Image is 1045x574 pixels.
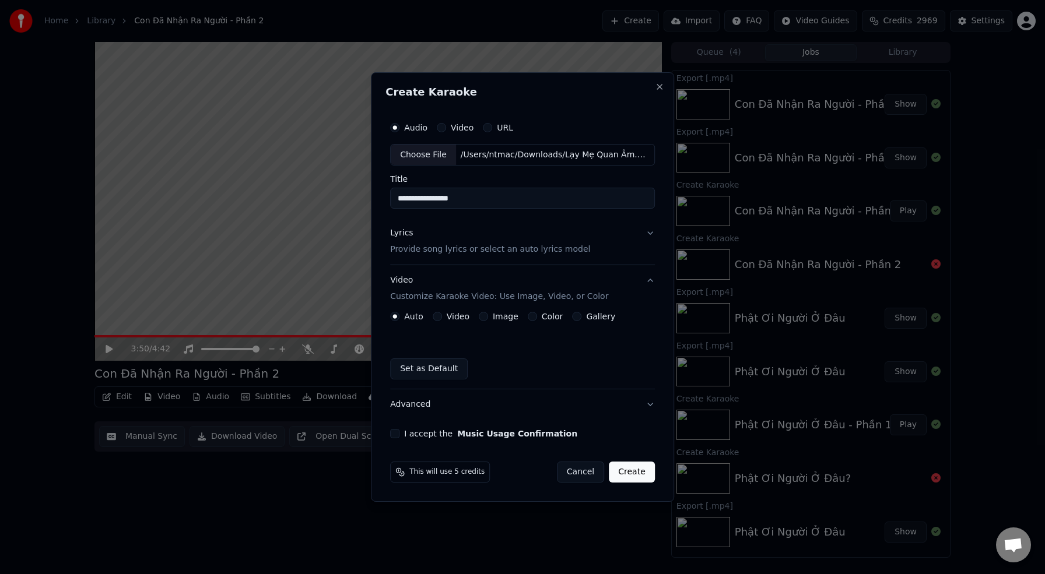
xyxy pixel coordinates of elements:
[390,266,655,312] button: VideoCustomize Karaoke Video: Use Image, Video, or Color
[542,312,563,321] label: Color
[404,429,577,438] label: I accept the
[390,219,655,265] button: LyricsProvide song lyrics or select an auto lyrics model
[451,124,474,132] label: Video
[404,124,427,132] label: Audio
[390,275,608,303] div: Video
[493,312,518,321] label: Image
[390,228,413,240] div: Lyrics
[390,291,608,302] p: Customize Karaoke Video: Use Image, Video, or Color
[385,87,660,97] h2: Create Karaoke
[586,312,615,321] label: Gallery
[557,462,604,483] button: Cancel
[447,312,469,321] label: Video
[609,462,655,483] button: Create
[390,358,468,379] button: Set as Default
[457,429,577,438] button: I accept the
[390,312,655,389] div: VideoCustomize Karaoke Video: Use Image, Video, or Color
[409,467,485,477] span: This will use 5 credits
[391,145,456,165] div: Choose File
[390,175,655,184] label: Title
[497,124,513,132] label: URL
[404,312,423,321] label: Auto
[390,389,655,420] button: Advanced
[390,244,590,256] p: Provide song lyrics or select an auto lyrics model
[456,149,654,161] div: /Users/ntmac/Downloads/Lạy Mẹ Quan Âm.mp3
